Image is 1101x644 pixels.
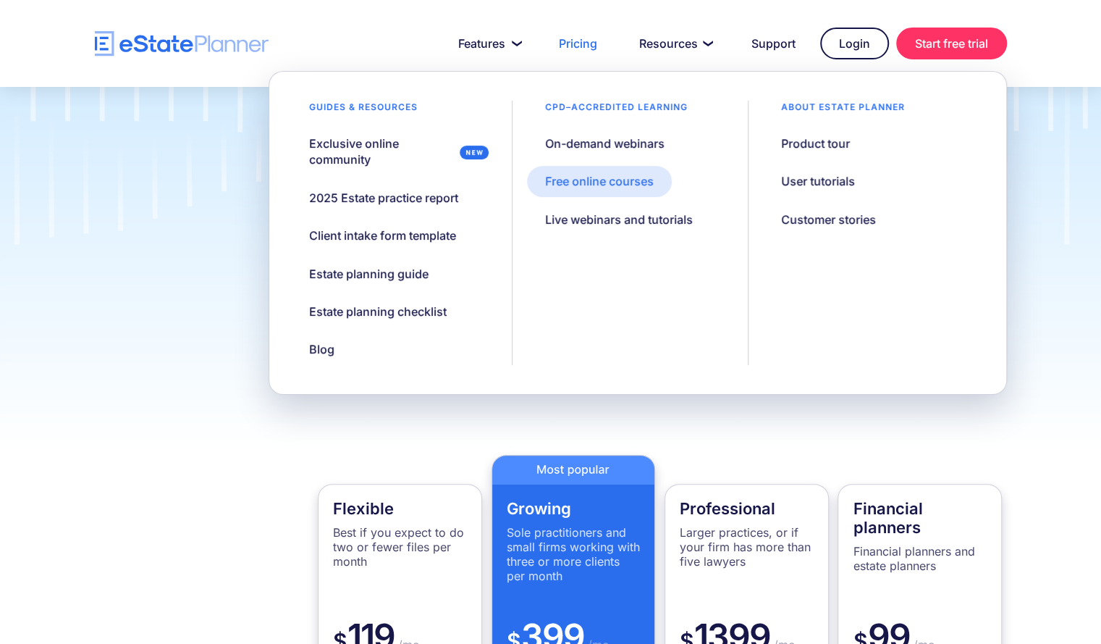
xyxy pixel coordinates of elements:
a: home [95,31,269,57]
a: Estate planning checklist [291,296,465,327]
p: Larger practices, or if your firm has more than five lawyers [680,525,814,569]
div: Live webinars and tutorials [545,212,693,227]
a: Support [734,29,813,58]
a: Live webinars and tutorials [527,204,711,235]
a: Blog [291,334,353,364]
a: 2025 Estate practice report [291,183,476,213]
div: Estate planning guide [309,266,429,282]
p: Financial planners and estate planners [853,544,987,573]
a: Free online courses [527,166,672,196]
a: Customer stories [763,204,894,235]
a: Pricing [541,29,615,58]
div: User tutorials [781,173,855,189]
div: Exclusive online community [309,135,454,168]
a: Resources [622,29,727,58]
h1: for your practice [242,198,859,302]
div: Product tour [781,135,850,151]
div: Free online courses [545,173,654,189]
h4: Professional [680,499,814,518]
div: Client intake form template [309,227,456,243]
p: Best if you expect to do two or fewer files per month [333,525,467,569]
h4: Financial planners [853,499,987,537]
a: Exclusive online community [291,128,497,175]
div: About estate planner [763,101,923,121]
div: On-demand webinars [545,135,665,151]
a: Features [441,29,534,58]
a: Client intake form template [291,220,474,251]
a: User tutorials [763,166,873,196]
div: Estate planning checklist [309,304,447,319]
a: Start free trial [896,28,1007,59]
a: Estate planning guide [291,259,447,289]
div: CPD–accredited learning [527,101,706,121]
a: Product tour [763,128,868,159]
p: Start any plan with a free 14-day trial [DATE]. If you are unsure which plan to choose, we would ... [242,313,859,351]
p: Sole practitioners and small firms working with three or more clients per month [507,525,641,583]
div: 2025 Estate practice report [309,190,458,206]
div: Customer stories [781,212,876,227]
h4: Flexible [333,499,467,518]
div: Guides & resources [291,101,436,121]
a: Login [820,28,889,59]
h4: Growing [507,499,641,518]
a: On-demand webinars [527,128,683,159]
div: Blog [309,341,334,357]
